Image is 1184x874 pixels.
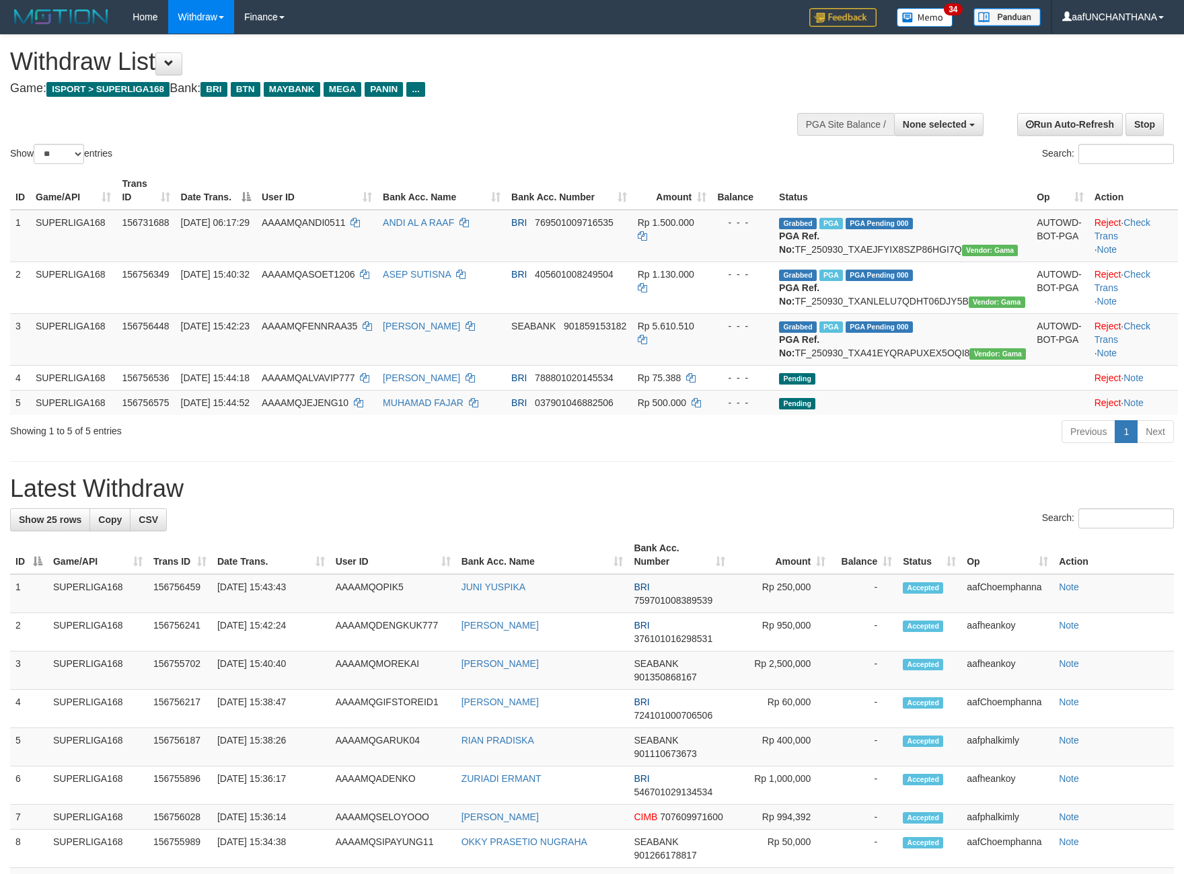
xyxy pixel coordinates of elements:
[717,216,768,229] div: - - -
[148,830,212,868] td: 156755989
[30,390,116,415] td: SUPERLIGA168
[634,850,696,861] span: Copy 901266178817 to clipboard
[1059,773,1079,784] a: Note
[330,613,456,651] td: AAAAMQDENGKUK777
[506,171,632,210] th: Bank Acc. Number: activate to sort column ascending
[511,269,527,280] span: BRI
[634,620,649,631] span: BRI
[1095,269,1121,280] a: Reject
[264,82,320,97] span: MAYBANK
[1123,372,1144,383] a: Note
[10,508,90,531] a: Show 25 rows
[779,218,817,229] span: Grabbed
[774,171,1031,210] th: Status
[10,210,30,262] td: 1
[324,82,362,97] span: MEGA
[903,697,943,709] span: Accepted
[1095,372,1121,383] a: Reject
[1097,244,1117,255] a: Note
[1031,313,1089,365] td: AUTOWD-BOT-PGA
[628,536,731,574] th: Bank Acc. Number: activate to sort column ascending
[961,536,1053,574] th: Op: activate to sort column ascending
[1095,397,1121,408] a: Reject
[1095,217,1121,228] a: Reject
[89,508,131,531] a: Copy
[10,475,1174,502] h1: Latest Withdraw
[731,536,831,574] th: Amount: activate to sort column ascending
[122,217,169,228] span: 156731688
[48,536,148,574] th: Game/API: activate to sort column ascending
[819,321,843,333] span: Marked by aafheankoy
[731,766,831,805] td: Rp 1,000,000
[1089,171,1178,210] th: Action
[148,766,212,805] td: 156755896
[634,582,649,592] span: BRI
[10,365,30,390] td: 4
[10,728,48,766] td: 5
[1095,217,1150,241] a: Check Trans
[181,269,250,280] span: [DATE] 15:40:32
[535,397,614,408] span: Copy 037901046882506 to clipboard
[30,171,116,210] th: Game/API: activate to sort column ascending
[330,651,456,690] td: AAAAMQMOREKAI
[130,508,167,531] a: CSV
[897,536,961,574] th: Status: activate to sort column ascending
[634,735,678,746] span: SEABANK
[10,144,112,164] label: Show entries
[731,805,831,830] td: Rp 994,392
[969,348,1026,360] span: Vendor URL: https://trx31.1velocity.biz
[212,766,330,805] td: [DATE] 15:36:17
[181,397,250,408] span: [DATE] 15:44:52
[406,82,424,97] span: ...
[10,690,48,728] td: 4
[181,321,250,331] span: [DATE] 15:42:23
[19,514,81,525] span: Show 25 rows
[231,82,260,97] span: BTN
[961,766,1053,805] td: aafheankoy
[1053,536,1174,574] th: Action
[461,582,525,592] a: JUNI YUSPIKA
[903,812,943,824] span: Accepted
[1095,321,1121,331] a: Reject
[122,397,169,408] span: 156756575
[973,8,1041,26] img: panduan.png
[212,690,330,728] td: [DATE] 15:38:47
[779,334,819,358] b: PGA Ref. No:
[1017,113,1123,136] a: Run Auto-Refresh
[903,582,943,594] span: Accepted
[456,536,629,574] th: Bank Acc. Name: activate to sort column ascending
[846,270,913,281] span: PGA Pending
[10,613,48,651] td: 2
[330,766,456,805] td: AAAAMQADENKO
[731,830,831,868] td: Rp 50,000
[30,313,116,365] td: SUPERLIGA168
[634,633,712,644] span: Copy 376101016298531 to clipboard
[831,613,897,651] td: -
[122,321,169,331] span: 156756448
[212,805,330,830] td: [DATE] 15:36:14
[779,373,815,385] span: Pending
[1059,811,1079,822] a: Note
[1031,210,1089,262] td: AUTOWD-BOT-PGA
[262,372,355,383] span: AAAAMQALVAVIP777
[383,372,460,383] a: [PERSON_NAME]
[731,574,831,613] td: Rp 250,000
[30,365,116,390] td: SUPERLIGA168
[1042,508,1174,528] label: Search:
[1059,735,1079,746] a: Note
[1031,262,1089,313] td: AUTOWD-BOT-PGA
[10,313,30,365] td: 3
[1059,658,1079,669] a: Note
[809,8,877,27] img: Feedback.jpg
[1089,313,1178,365] td: · ·
[634,697,649,707] span: BRI
[461,773,542,784] a: ZURIADI ERMANT
[212,536,330,574] th: Date Trans.: activate to sort column ascending
[961,613,1053,651] td: aafheankoy
[731,728,831,766] td: Rp 400,000
[10,419,483,438] div: Showing 1 to 5 of 5 entries
[831,690,897,728] td: -
[1089,390,1178,415] td: ·
[1097,348,1117,358] a: Note
[256,171,377,210] th: User ID: activate to sort column ascending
